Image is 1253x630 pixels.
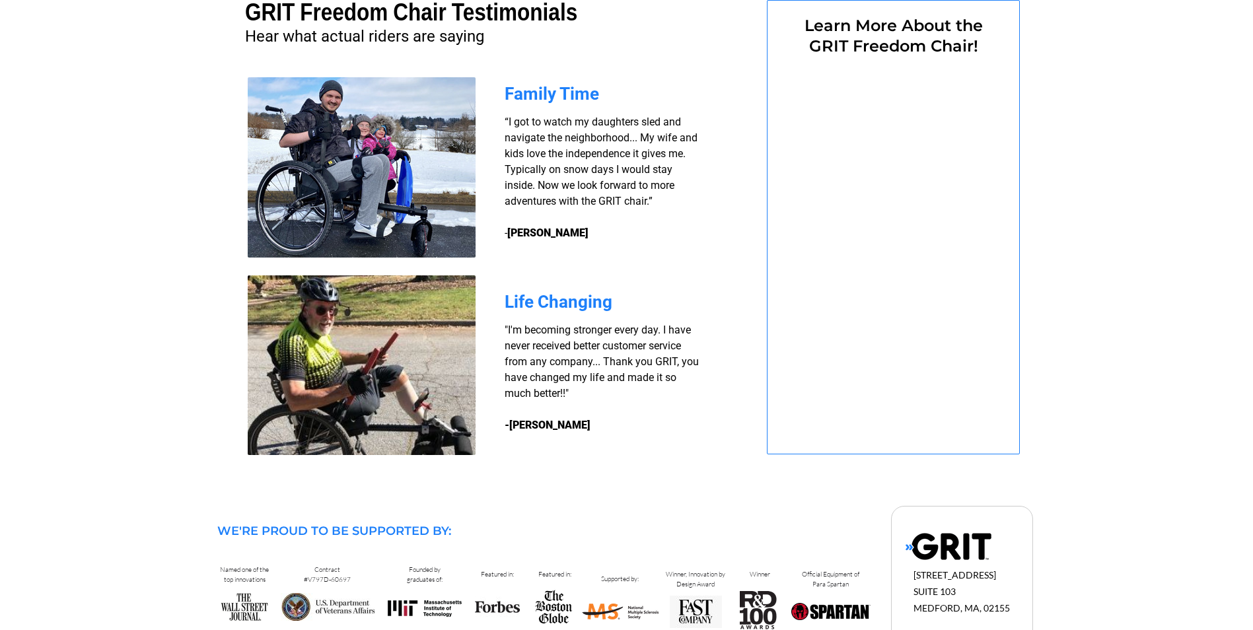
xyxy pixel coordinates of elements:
[805,16,983,55] span: Learn More About the GRIT Freedom Chair!
[601,575,639,583] span: Supported by:
[220,565,269,584] span: Named one of the top innovations
[913,569,996,580] span: [STREET_ADDRESS]
[538,570,571,578] span: Featured in:
[407,565,443,584] span: Founded by graduates of:
[666,570,725,588] span: Winner, Innovation by Design Award
[505,116,698,239] span: “I got to watch my daughters sled and navigate the neighborhood... My wife and kids love the inde...
[304,565,351,584] span: Contract #V797D-60697
[245,27,484,46] span: Hear what actual riders are saying
[913,586,956,597] span: SUITE 103
[750,570,770,578] span: Winner
[913,602,1010,613] span: MEDFORD, MA, 02155
[481,570,514,578] span: Featured in:
[505,324,699,400] span: "I'm becoming stronger every day. I have never received better customer service from any company....
[505,292,612,312] span: Life Changing
[505,419,591,431] strong: -[PERSON_NAME]
[802,570,859,588] span: Official Equipment of Para Spartan
[217,524,451,538] span: WE'RE PROUD TO BE SUPPORTED BY:
[507,227,589,239] strong: [PERSON_NAME]
[505,84,599,104] span: Family Time
[789,64,997,419] iframe: Form 0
